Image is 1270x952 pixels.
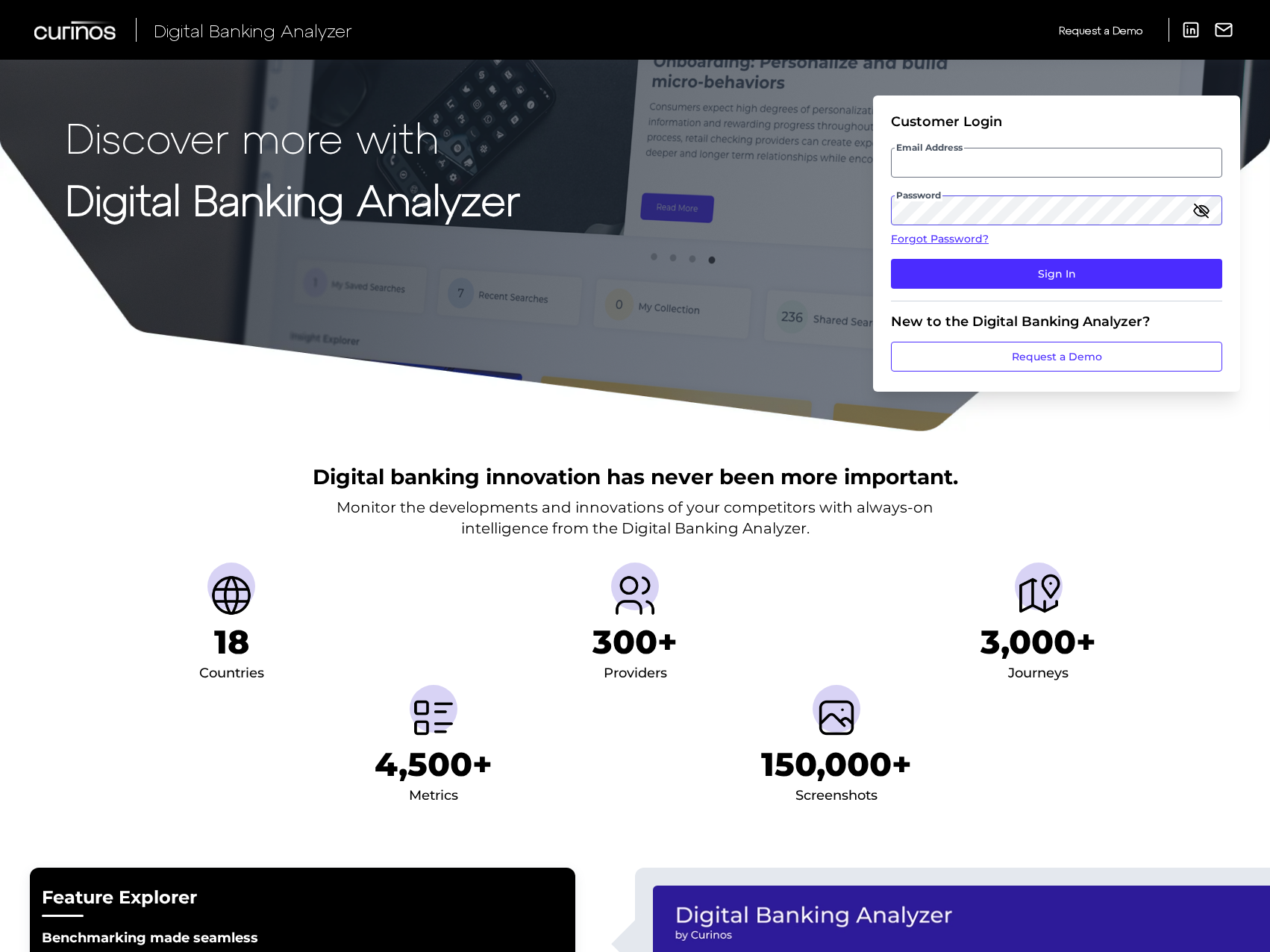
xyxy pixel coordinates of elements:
div: Countries [199,662,264,686]
span: Email Address [895,142,964,154]
span: Request a Demo [1059,24,1142,37]
div: Customer Login [891,113,1222,130]
h1: 18 [214,622,249,662]
button: Sign In [891,259,1222,289]
span: Password [895,190,942,201]
strong: Benchmarking made seamless [42,930,258,946]
strong: Digital Banking Analyzer [66,174,520,224]
img: Countries [207,571,255,619]
img: Providers [611,571,659,619]
h1: 3,000+ [980,622,1096,662]
img: Screenshots [813,694,860,742]
img: Metrics [410,694,457,742]
div: New to the Digital Banking Analyzer? [891,313,1222,330]
a: Request a Demo [1059,18,1142,43]
h1: 150,000+ [761,745,912,784]
div: Providers [604,662,667,686]
p: Discover more with [66,113,520,160]
div: Screenshots [795,784,878,808]
div: Journeys [1008,662,1069,686]
div: Metrics [409,784,458,808]
span: Digital Banking Analyzer [154,19,352,41]
h1: 300+ [592,622,678,662]
p: Monitor the developments and innovations of your competitors with always-on intelligence from the... [337,497,933,539]
img: Curinos [34,21,118,40]
h2: Feature Explorer [42,886,563,910]
h2: Digital banking innovation has never been more important. [313,463,958,491]
a: Forgot Password? [891,231,1222,247]
h1: 4,500+ [375,745,492,784]
a: Request a Demo [891,342,1222,372]
img: Journeys [1015,571,1063,619]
